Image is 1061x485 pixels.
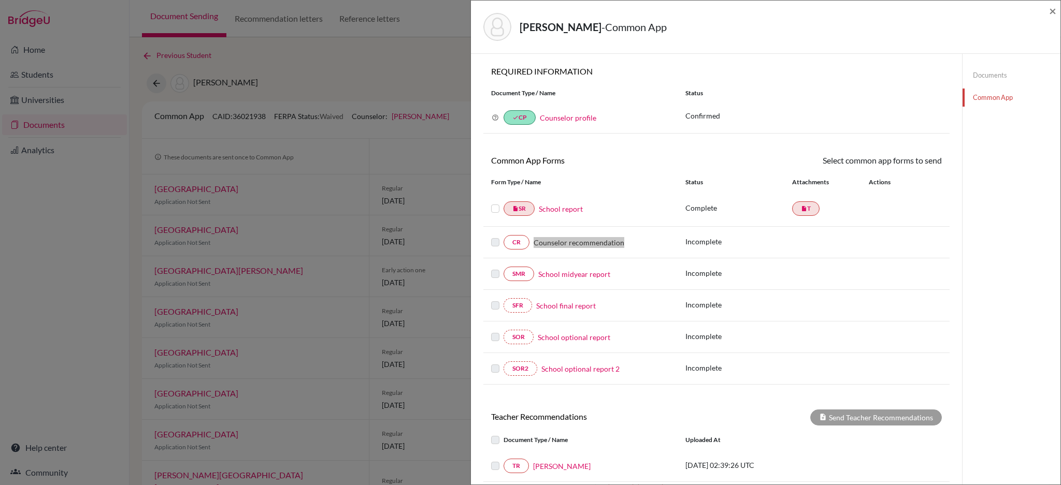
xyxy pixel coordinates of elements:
i: insert_drive_file [512,205,519,212]
a: SOR [504,330,534,344]
a: SMR [504,267,534,281]
button: Close [1049,5,1056,17]
h6: Common App Forms [483,155,716,165]
div: Document Type / Name [483,89,678,98]
a: SOR2 [504,361,537,376]
div: Select common app forms to send [716,154,950,167]
a: School optional report [538,332,610,343]
a: TR [504,459,529,473]
p: Incomplete [685,268,792,278]
strong: [PERSON_NAME] [520,21,601,33]
p: Complete [685,202,792,213]
p: Incomplete [685,362,792,373]
a: insert_drive_fileT [792,201,820,216]
p: Incomplete [685,331,792,342]
a: insert_drive_fileSR [504,201,535,216]
a: SFR [504,298,532,313]
a: Counselor profile [540,113,596,122]
div: Send Teacher Recommendations [810,409,942,425]
a: Counselor recommendation [534,237,624,248]
a: School report [539,203,583,214]
a: Common App [963,89,1060,107]
div: Status [685,178,792,187]
h6: Teacher Recommendations [483,411,716,421]
i: insert_drive_file [801,205,807,212]
a: School optional report 2 [541,363,620,374]
div: Uploaded at [678,434,833,446]
i: done [512,114,519,121]
h6: REQUIRED INFORMATION [483,66,950,76]
p: Incomplete [685,236,792,247]
p: Incomplete [685,299,792,310]
p: Confirmed [685,110,942,121]
p: [DATE] 02:39:26 UTC [685,460,825,471]
div: Actions [856,178,921,187]
a: School final report [536,300,596,311]
a: Documents [963,66,1060,84]
span: - Common App [601,21,667,33]
a: CR [504,235,529,249]
div: Attachments [792,178,856,187]
div: Status [678,89,950,98]
div: Document Type / Name [483,434,678,446]
a: doneCP [504,110,536,125]
span: × [1049,3,1056,18]
div: Form Type / Name [483,178,678,187]
a: School midyear report [538,269,610,280]
a: [PERSON_NAME] [533,461,591,472]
